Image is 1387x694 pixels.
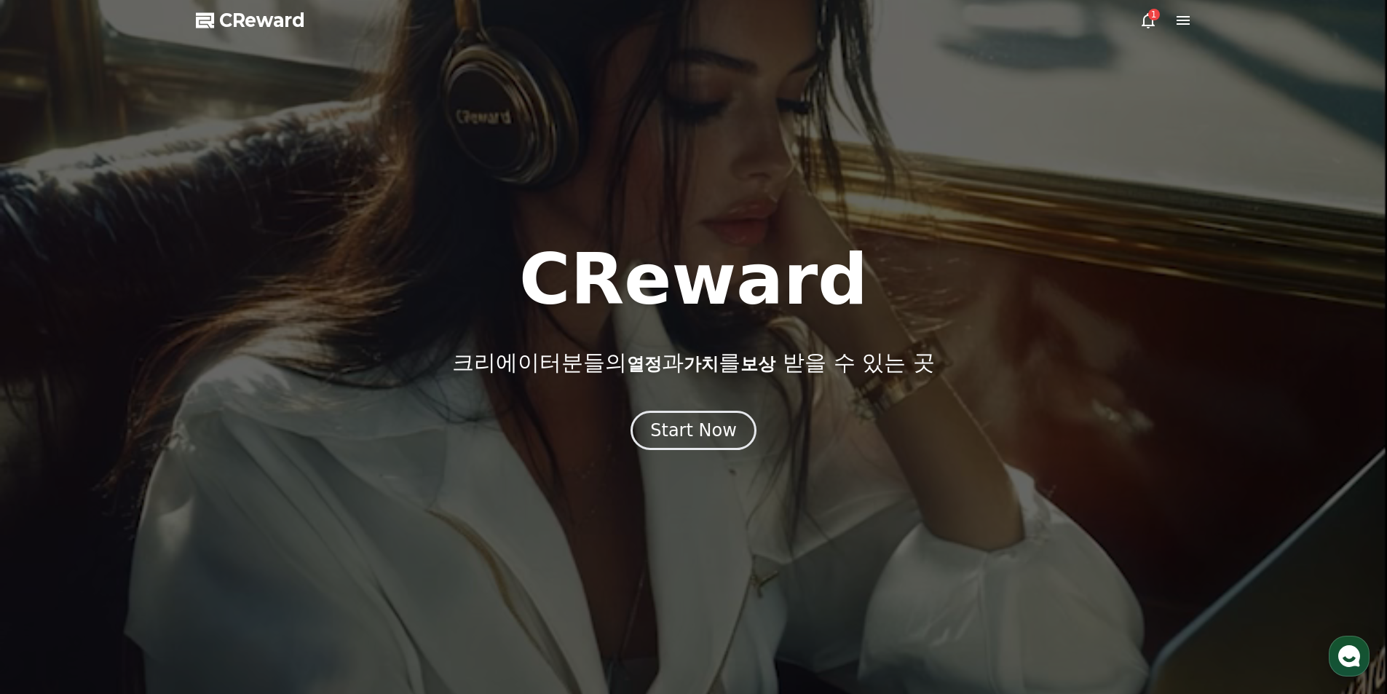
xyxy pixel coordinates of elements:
[219,9,305,32] span: CReward
[650,419,737,442] div: Start Now
[452,350,934,376] p: 크리에이터분들의 과 를 받을 수 있는 곳
[1139,12,1157,29] a: 1
[519,245,868,315] h1: CReward
[740,354,775,374] span: 보상
[627,354,662,374] span: 열정
[631,411,756,450] button: Start Now
[684,354,719,374] span: 가치
[1148,9,1160,20] div: 1
[196,9,305,32] a: CReward
[631,425,756,439] a: Start Now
